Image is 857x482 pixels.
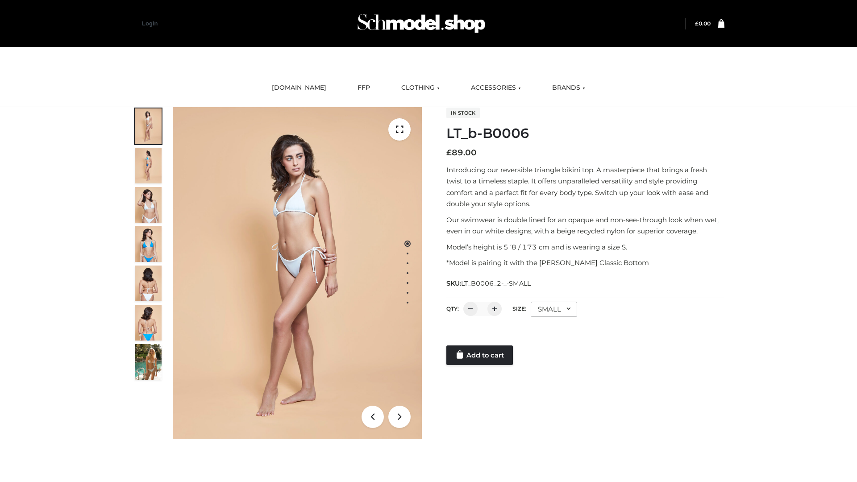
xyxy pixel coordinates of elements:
[135,344,162,380] img: Arieltop_CloudNine_AzureSky2.jpg
[395,78,446,98] a: CLOTHING
[695,20,711,27] a: £0.00
[446,257,724,269] p: *Model is pairing it with the [PERSON_NAME] Classic Bottom
[135,148,162,183] img: ArielClassicBikiniTop_CloudNine_AzureSky_OW114ECO_2-scaled.jpg
[545,78,592,98] a: BRANDS
[135,187,162,223] img: ArielClassicBikiniTop_CloudNine_AzureSky_OW114ECO_3-scaled.jpg
[446,305,459,312] label: QTY:
[351,78,377,98] a: FFP
[446,108,480,118] span: In stock
[531,302,577,317] div: SMALL
[142,20,158,27] a: Login
[354,6,488,41] img: Schmodel Admin 964
[446,214,724,237] p: Our swimwear is double lined for an opaque and non-see-through look when wet, even in our white d...
[446,148,452,158] span: £
[135,108,162,144] img: ArielClassicBikiniTop_CloudNine_AzureSky_OW114ECO_1-scaled.jpg
[446,278,532,289] span: SKU:
[135,305,162,341] img: ArielClassicBikiniTop_CloudNine_AzureSky_OW114ECO_8-scaled.jpg
[461,279,531,287] span: LT_B0006_2-_-SMALL
[135,266,162,301] img: ArielClassicBikiniTop_CloudNine_AzureSky_OW114ECO_7-scaled.jpg
[265,78,333,98] a: [DOMAIN_NAME]
[512,305,526,312] label: Size:
[464,78,528,98] a: ACCESSORIES
[173,107,422,439] img: ArielClassicBikiniTop_CloudNine_AzureSky_OW114ECO_1
[695,20,699,27] span: £
[135,226,162,262] img: ArielClassicBikiniTop_CloudNine_AzureSky_OW114ECO_4-scaled.jpg
[446,241,724,253] p: Model’s height is 5 ‘8 / 173 cm and is wearing a size S.
[446,164,724,210] p: Introducing our reversible triangle bikini top. A masterpiece that brings a fresh twist to a time...
[446,125,724,141] h1: LT_b-B0006
[446,148,477,158] bdi: 89.00
[695,20,711,27] bdi: 0.00
[446,345,513,365] a: Add to cart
